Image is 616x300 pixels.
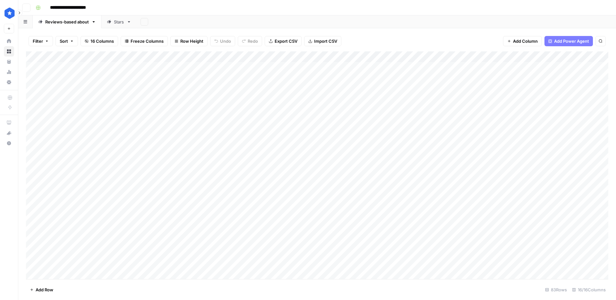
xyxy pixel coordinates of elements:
[33,15,101,28] a: Reviews-based about
[36,287,53,293] span: Add Row
[121,36,168,46] button: Freeze Columns
[4,128,14,138] button: What's new?
[4,57,14,67] a: Your Data
[543,285,569,295] div: 83 Rows
[81,36,118,46] button: 16 Columns
[238,36,262,46] button: Redo
[569,285,608,295] div: 16/16 Columns
[248,38,258,44] span: Redo
[210,36,235,46] button: Undo
[180,38,203,44] span: Row Height
[170,36,208,46] button: Row Height
[101,15,137,28] a: Stars
[4,67,14,77] a: Usage
[60,38,68,44] span: Sort
[131,38,164,44] span: Freeze Columns
[114,19,124,25] div: Stars
[265,36,302,46] button: Export CSV
[4,118,14,128] a: AirOps Academy
[4,77,14,87] a: Settings
[513,38,538,44] span: Add Column
[4,46,14,57] a: Browse
[4,5,14,21] button: Workspace: ConsumerAffairs
[275,38,297,44] span: Export CSV
[220,38,231,44] span: Undo
[29,36,53,46] button: Filter
[4,138,14,148] button: Help + Support
[33,38,43,44] span: Filter
[56,36,78,46] button: Sort
[26,285,57,295] button: Add Row
[90,38,114,44] span: 16 Columns
[4,7,15,19] img: ConsumerAffairs Logo
[554,38,589,44] span: Add Power Agent
[45,19,89,25] div: Reviews-based about
[314,38,337,44] span: Import CSV
[544,36,593,46] button: Add Power Agent
[304,36,341,46] button: Import CSV
[4,36,14,46] a: Home
[503,36,542,46] button: Add Column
